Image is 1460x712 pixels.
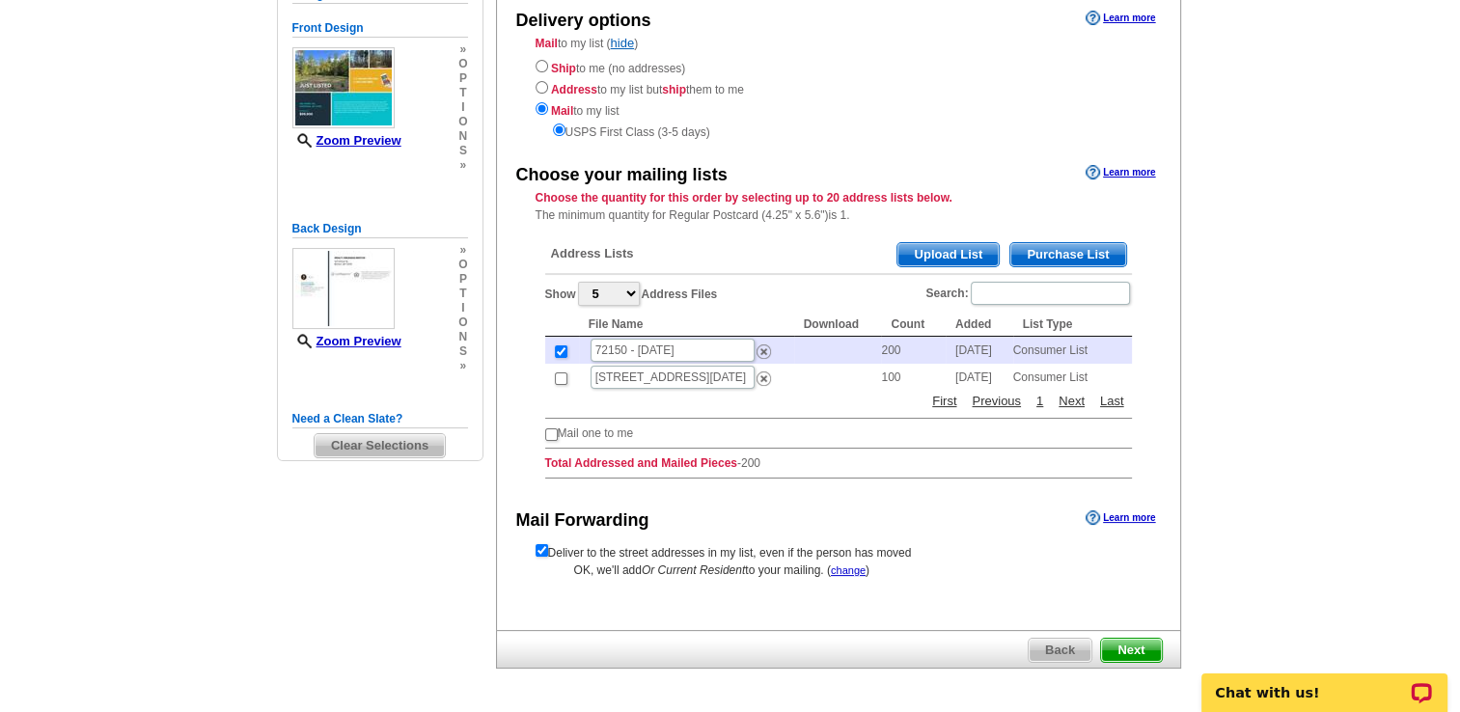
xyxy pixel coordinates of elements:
label: Show Address Files [545,280,718,308]
span: Next [1101,639,1161,662]
span: p [458,71,467,86]
div: - [536,228,1142,494]
a: Learn more [1086,165,1155,180]
h5: Need a Clean Slate? [292,410,468,428]
a: change [831,564,866,576]
th: Download [794,313,882,337]
h5: Back Design [292,220,468,238]
span: 200 [741,456,760,470]
span: o [458,258,467,272]
td: Consumer List [1013,364,1132,391]
div: USPS First Class (3-5 days) [536,120,1142,141]
span: o [458,115,467,129]
span: » [458,42,467,57]
span: s [458,344,467,359]
td: [DATE] [946,337,1013,364]
span: i [458,301,467,315]
span: Upload List [897,243,999,266]
span: » [458,359,467,373]
strong: Address [551,83,597,96]
th: List Type [1013,313,1132,337]
label: Search: [925,280,1131,307]
span: Clear Selections [315,434,445,457]
a: First [927,392,961,410]
img: delete.png [757,371,771,386]
th: File Name [579,313,794,337]
td: 200 [881,337,946,364]
span: » [458,158,467,173]
a: Learn more [1086,510,1155,526]
a: Zoom Preview [292,133,401,148]
strong: Total Addressed and Mailed Pieces [545,456,737,470]
span: p [458,272,467,287]
span: s [458,144,467,158]
span: n [458,129,467,144]
strong: Mail [551,104,573,118]
td: 100 [881,364,946,391]
a: Next [1054,392,1089,410]
strong: Choose the quantity for this order by selecting up to 20 address lists below. [536,191,952,205]
div: Choose your mailing lists [516,163,728,188]
div: OK, we'll add to your mailing. ( ) [536,561,1142,579]
a: hide [611,36,635,50]
a: Previous [967,392,1026,410]
a: Last [1095,392,1129,410]
span: Purchase List [1010,243,1125,266]
span: o [458,315,467,330]
td: Consumer List [1013,337,1132,364]
span: » [458,243,467,258]
a: Zoom Preview [292,334,401,348]
a: Back [1028,638,1092,663]
th: Added [946,313,1013,337]
img: small-thumb.jpg [292,47,395,128]
img: delete.png [757,344,771,359]
a: Learn more [1086,11,1155,26]
span: Or Current Resident [642,563,745,577]
input: Search: [971,282,1130,305]
iframe: LiveChat chat widget [1189,651,1460,712]
a: Remove this list [757,367,771,381]
div: to my list ( ) [497,35,1180,141]
a: 1 [1032,392,1048,410]
span: t [458,287,467,301]
span: n [458,330,467,344]
strong: ship [662,83,686,96]
td: [DATE] [946,364,1013,391]
a: Remove this list [757,340,771,354]
th: Count [881,313,946,337]
h5: Front Design [292,19,468,38]
div: Delivery options [516,9,651,34]
img: small-thumb.jpg [292,248,395,329]
div: to me (no addresses) to my list but them to me to my list [536,56,1142,141]
div: Mail Forwarding [516,508,649,534]
strong: Mail [536,37,558,50]
div: The minimum quantity for Regular Postcard (4.25" x 5.6")is 1. [497,189,1180,224]
span: Back [1029,639,1091,662]
strong: Ship [551,62,576,75]
span: t [458,86,467,100]
span: i [458,100,467,115]
select: ShowAddress Files [578,282,640,306]
form: Deliver to the street addresses in my list, even if the person has moved [536,540,1142,561]
span: Address Lists [551,245,634,262]
td: Mail one to me [558,424,634,442]
span: o [458,57,467,71]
